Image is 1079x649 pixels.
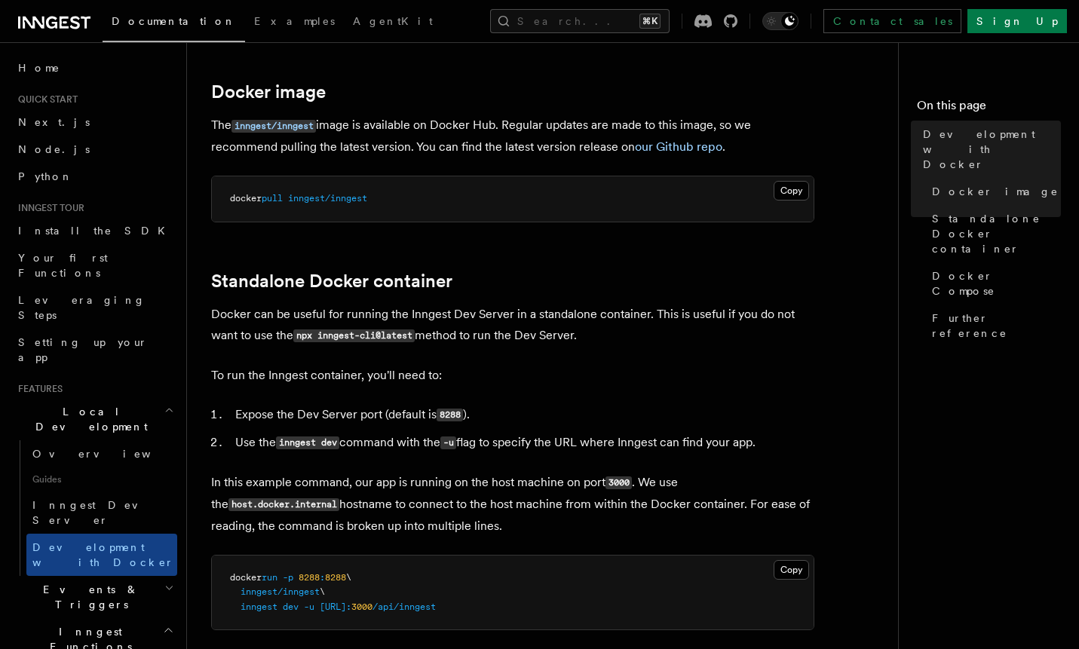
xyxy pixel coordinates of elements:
a: Further reference [926,305,1061,347]
button: Copy [774,560,809,580]
span: Examples [254,15,335,27]
span: Docker image [932,184,1059,199]
a: our Github repo [635,139,722,154]
span: Docker Compose [932,268,1061,298]
code: npx inngest-cli@latest [293,329,415,342]
span: Development with Docker [32,541,174,568]
span: Install the SDK [18,225,174,237]
button: Copy [774,181,809,201]
code: -u [440,436,456,449]
span: 3000 [351,602,372,612]
span: Standalone Docker container [932,211,1061,256]
span: Documentation [112,15,236,27]
span: Features [12,383,63,395]
span: inngest/inngest [288,193,367,204]
a: Node.js [12,136,177,163]
code: inngest dev [276,436,339,449]
a: Standalone Docker container [926,205,1061,262]
span: AgentKit [353,15,433,27]
span: Setting up your app [18,336,148,363]
code: host.docker.internal [228,498,339,511]
span: Leveraging Steps [18,294,146,321]
div: Local Development [12,440,177,576]
p: Docker can be useful for running the Inngest Dev Server in a standalone container. This is useful... [211,304,814,347]
a: Contact sales [823,9,961,33]
span: dev [283,602,299,612]
span: \ [346,572,351,583]
a: Home [12,54,177,81]
a: inngest/inngest [231,118,316,132]
a: Install the SDK [12,217,177,244]
code: inngest/inngest [231,120,316,133]
p: To run the Inngest container, you'll need to: [211,365,814,386]
a: Your first Functions [12,244,177,286]
span: Node.js [18,143,90,155]
span: [URL]: [320,602,351,612]
a: Inngest Dev Server [26,491,177,534]
p: In this example command, our app is running on the host machine on port . We use the hostname to ... [211,472,814,537]
a: Python [12,163,177,190]
span: : [320,572,325,583]
a: Examples [245,5,344,41]
span: -p [283,572,293,583]
span: inngest/inngest [241,586,320,597]
kbd: ⌘K [639,14,661,29]
span: 8288 [299,572,320,583]
span: Your first Functions [18,252,108,279]
span: Guides [26,467,177,491]
span: Development with Docker [923,127,1061,172]
h4: On this page [917,96,1061,121]
span: Python [18,170,73,182]
li: Expose the Dev Server port (default is ). [231,404,814,426]
a: Overview [26,440,177,467]
span: docker [230,572,262,583]
span: Events & Triggers [12,582,164,612]
span: Local Development [12,404,164,434]
button: Events & Triggers [12,576,177,618]
a: Next.js [12,109,177,136]
span: Inngest tour [12,202,84,214]
a: Standalone Docker container [211,271,452,292]
a: Leveraging Steps [12,286,177,329]
span: 8288 [325,572,346,583]
a: Development with Docker [26,534,177,576]
span: Quick start [12,93,78,106]
span: inngest [241,602,277,612]
span: pull [262,193,283,204]
span: Further reference [932,311,1061,341]
a: Docker image [926,178,1061,205]
span: -u [304,602,314,612]
span: Home [18,60,60,75]
span: Inngest Dev Server [32,499,161,526]
span: Overview [32,448,188,460]
a: AgentKit [344,5,442,41]
span: run [262,572,277,583]
code: 8288 [437,409,463,421]
span: \ [320,586,325,597]
li: Use the command with the flag to specify the URL where Inngest can find your app. [231,432,814,454]
button: Search...⌘K [490,9,670,33]
a: Setting up your app [12,329,177,371]
a: Docker Compose [926,262,1061,305]
button: Local Development [12,398,177,440]
a: Sign Up [967,9,1067,33]
a: Docker image [211,81,326,103]
span: /api/inngest [372,602,436,612]
a: Development with Docker [917,121,1061,178]
span: Next.js [18,116,90,128]
button: Toggle dark mode [762,12,799,30]
code: 3000 [605,476,632,489]
span: docker [230,193,262,204]
p: The image is available on Docker Hub. Regular updates are made to this image, so we recommend pul... [211,115,814,158]
a: Documentation [103,5,245,42]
